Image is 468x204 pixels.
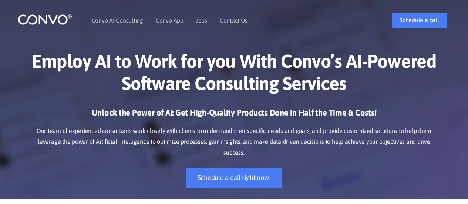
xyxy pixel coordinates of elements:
[29,50,440,100] h1: Employ AI to Work for you With Convo’s AI-Powered Software Consulting Services
[392,13,447,28] a: Schedule a call
[220,17,248,23] a: Contact Us
[18,14,72,25] img: logo_1.png
[92,17,143,23] a: Convo AI Consulting
[29,126,440,159] p: Our team of experienced consultants work closely with clients to understand their specific needs ...
[186,168,282,188] a: Schedule a call right now!
[196,17,207,23] a: Jobs
[156,17,184,23] a: Convo App
[29,107,440,124] h3: Unlock the Power of AI: Get High-Quality Products Done in Half the Time & Costs!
